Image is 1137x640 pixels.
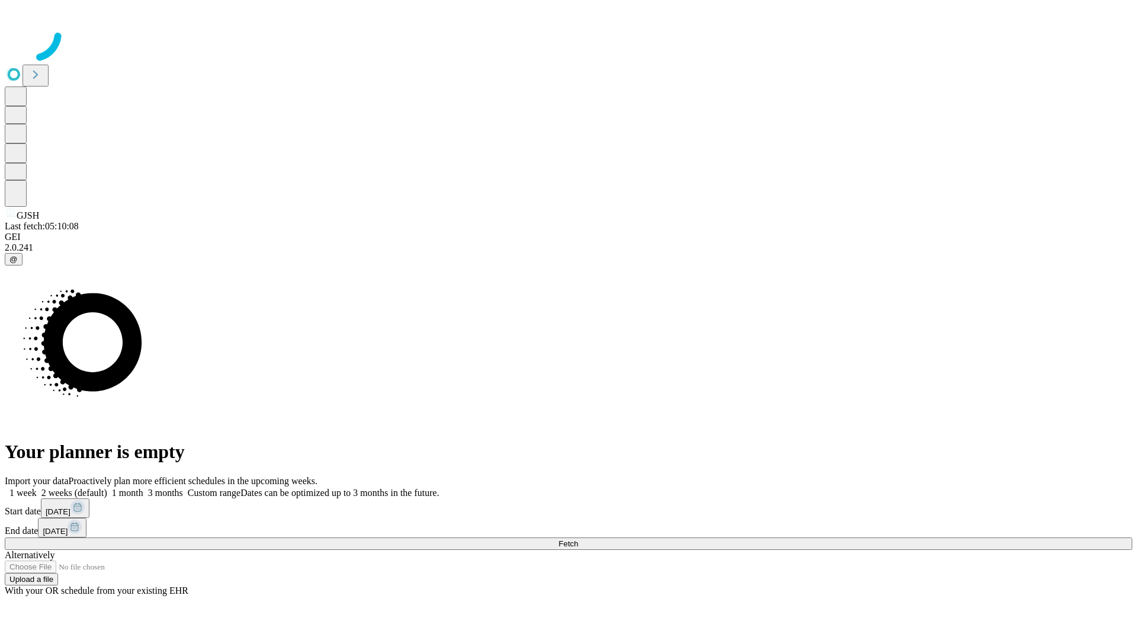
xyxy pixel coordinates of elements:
[148,488,183,498] span: 3 months
[5,441,1132,463] h1: Your planner is empty
[69,476,317,486] span: Proactively plan more efficient schedules in the upcoming weeks.
[5,537,1132,550] button: Fetch
[5,232,1132,242] div: GEI
[5,253,23,265] button: @
[41,488,107,498] span: 2 weeks (default)
[240,488,439,498] span: Dates can be optimized up to 3 months in the future.
[38,518,86,537] button: [DATE]
[5,518,1132,537] div: End date
[112,488,143,498] span: 1 month
[41,498,89,518] button: [DATE]
[43,527,68,536] span: [DATE]
[9,255,18,264] span: @
[9,488,37,498] span: 1 week
[5,476,69,486] span: Import your data
[5,221,79,231] span: Last fetch: 05:10:08
[5,585,188,596] span: With your OR schedule from your existing EHR
[17,210,39,220] span: GJSH
[188,488,240,498] span: Custom range
[5,242,1132,253] div: 2.0.241
[558,539,578,548] span: Fetch
[5,498,1132,518] div: Start date
[5,573,58,585] button: Upload a file
[5,550,54,560] span: Alternatively
[46,507,70,516] span: [DATE]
